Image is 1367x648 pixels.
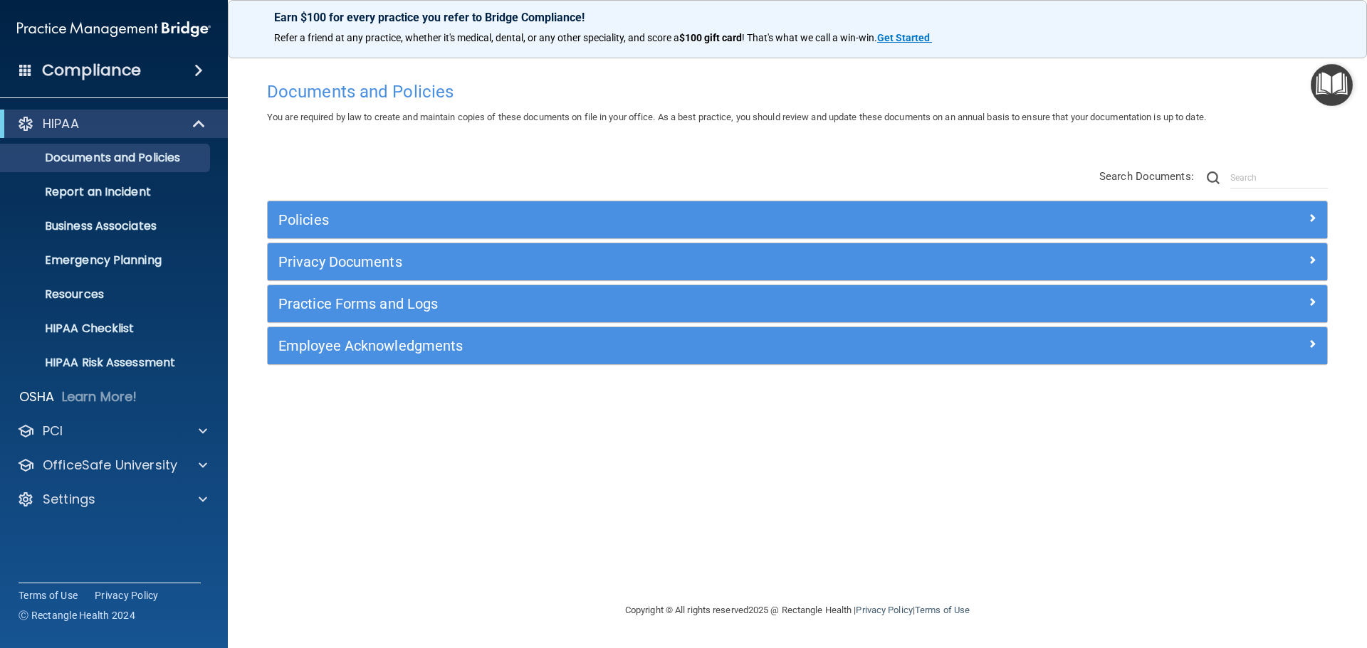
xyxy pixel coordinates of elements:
[43,115,79,132] p: HIPAA
[43,423,63,440] p: PCI
[17,423,207,440] a: PCI
[742,32,877,43] span: ! That's what we call a win-win.
[915,605,970,615] a: Terms of Use
[19,588,78,602] a: Terms of Use
[9,253,204,267] p: Emergency Planning
[43,457,177,474] p: OfficeSafe University
[17,457,207,474] a: OfficeSafe University
[278,250,1316,273] a: Privacy Documents
[17,491,207,508] a: Settings
[19,608,135,622] span: Ⓒ Rectangle Health 2024
[1230,167,1328,188] input: Search
[42,60,141,80] h4: Compliance
[278,296,1052,312] h5: Practice Forms and Logs
[9,287,204,302] p: Resources
[274,11,1321,24] p: Earn $100 for every practice you refer to Bridge Compliance!
[1099,170,1194,183] span: Search Documents:
[278,338,1052,354] h5: Employee Acknowledgments
[1207,171,1220,184] img: ic-search.3b580494.png
[17,115,206,132] a: HIPAA
[278,334,1316,357] a: Employee Acknowledgments
[62,388,137,405] p: Learn More!
[19,388,55,405] p: OSHA
[9,322,204,336] p: HIPAA Checklist
[538,588,1057,633] div: Copyright © All rights reserved 2025 @ Rectangle Health | |
[877,32,930,43] strong: Get Started
[1311,64,1353,106] button: Open Resource Center
[877,32,932,43] a: Get Started
[278,292,1316,315] a: Practice Forms and Logs
[9,151,204,165] p: Documents and Policies
[9,185,204,199] p: Report an Incident
[278,212,1052,228] h5: Policies
[278,254,1052,270] h5: Privacy Documents
[274,32,679,43] span: Refer a friend at any practice, whether it's medical, dental, or any other speciality, and score a
[95,588,159,602] a: Privacy Policy
[9,356,204,370] p: HIPAA Risk Assessment
[43,491,95,508] p: Settings
[9,219,204,233] p: Business Associates
[267,83,1328,101] h4: Documents and Policies
[267,112,1206,122] span: You are required by law to create and maintain copies of these documents on file in your office. ...
[679,32,742,43] strong: $100 gift card
[278,208,1316,231] a: Policies
[17,15,211,43] img: PMB logo
[856,605,912,615] a: Privacy Policy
